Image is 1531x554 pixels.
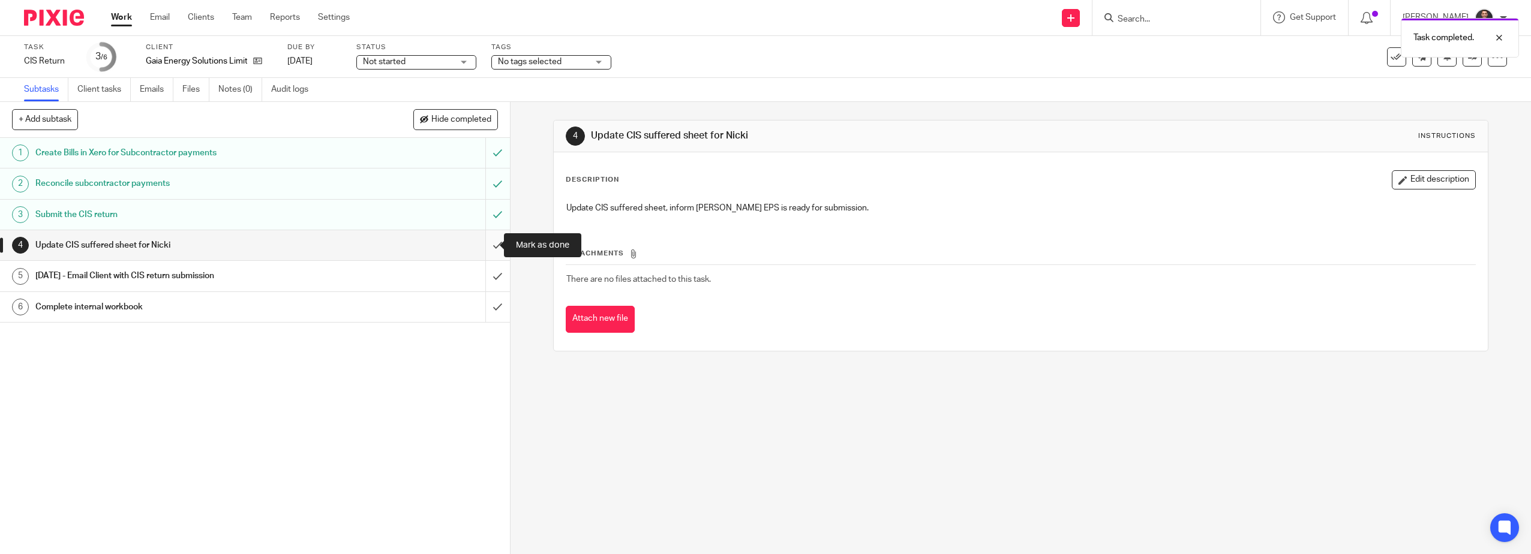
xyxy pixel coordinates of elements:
div: Instructions [1418,131,1476,141]
label: Due by [287,43,341,52]
div: 3 [12,206,29,223]
h1: Submit the CIS return [35,206,328,224]
a: Work [111,11,132,23]
p: Description [566,175,619,185]
a: Emails [140,78,173,101]
div: 3 [95,50,107,64]
a: Settings [318,11,350,23]
div: 4 [12,237,29,254]
button: + Add subtask [12,109,78,130]
label: Status [356,43,476,52]
span: Attachments [566,250,624,257]
span: Not started [363,58,406,66]
span: Hide completed [431,115,491,125]
a: Email [150,11,170,23]
img: Pixie [24,10,84,26]
div: 2 [12,176,29,192]
h1: Reconcile subcontractor payments [35,174,328,192]
div: 6 [12,299,29,315]
div: 5 [12,268,29,285]
button: Edit description [1392,170,1476,189]
button: Attach new file [566,306,635,333]
span: No tags selected [498,58,562,66]
a: Notes (0) [218,78,262,101]
div: CIS Return [24,55,72,67]
label: Tags [491,43,611,52]
label: Client [146,43,272,52]
div: 4 [566,127,585,146]
h1: Complete internal workbook [35,298,328,316]
span: [DATE] [287,57,313,65]
a: Reports [270,11,300,23]
p: Gaia Energy Solutions Limited [146,55,247,67]
a: Clients [188,11,214,23]
label: Task [24,43,72,52]
h1: Create Bills in Xero for Subcontractor payments [35,144,328,162]
small: /6 [101,54,107,61]
a: Client tasks [77,78,131,101]
h1: Update CIS suffered sheet for Nicki [591,130,1046,142]
p: Task completed. [1413,32,1474,44]
a: Subtasks [24,78,68,101]
span: There are no files attached to this task. [566,275,711,284]
img: dom%20slack.jpg [1475,8,1494,28]
p: Update CIS suffered sheet, inform [PERSON_NAME] EPS is ready for submission. [566,202,1476,214]
div: 1 [12,144,29,161]
h1: [DATE] - Email Client with CIS return submission [35,267,328,285]
a: Audit logs [271,78,317,101]
button: Hide completed [413,109,498,130]
a: Team [232,11,252,23]
a: Files [182,78,209,101]
h1: Update CIS suffered sheet for Nicki [35,236,328,254]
